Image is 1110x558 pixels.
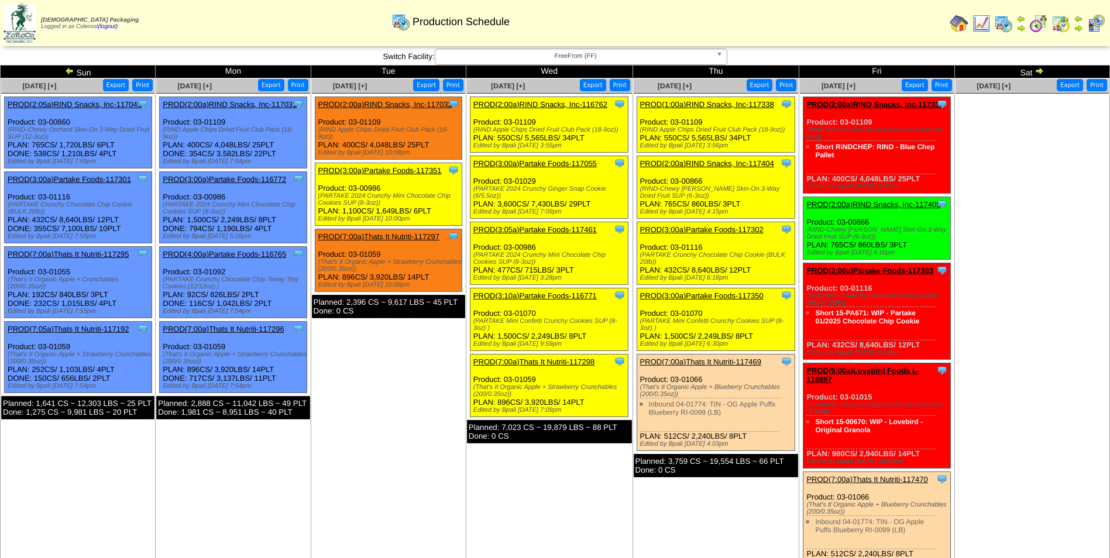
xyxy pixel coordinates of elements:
[473,340,628,347] div: Edited by Bpali [DATE] 9:59pm
[803,97,951,194] div: Product: 03-01109 PLAN: 400CS / 4,048LBS / 25PLT
[806,226,950,240] div: (RIND-Chewy [PERSON_NAME] Skin-On 3-Way Dried Fruit SUP (6-3oz))
[806,292,950,306] div: (PARTAKE Crunchy Chocolate Chip Cookie (BULK 20lb))
[473,274,628,281] div: Edited by Bpali [DATE] 3:28pm
[473,252,628,266] div: (PARTAKE 2024 Crunchy Mini Chocolate Chip Cookies SUP (8-3oz))
[936,98,948,110] img: Tooltip
[8,325,129,333] a: PROD(7:05a)Thats It Nutriti-117192
[806,401,950,415] div: (Lovebird - Organic Original Protein Granola (6-8oz))
[806,266,933,275] a: PROD(3:00a)Partake Foods-117303
[470,288,628,351] div: Product: 03-01070 PLAN: 1,500CS / 2,249LBS / 8PLT
[806,100,943,109] a: PROD(2:00a)RIND Snacks, Inc-117339
[806,458,950,465] div: Edited by Bpali [DATE] 10:53am
[491,82,525,90] a: [DATE] [+]
[936,198,948,210] img: Tooltip
[448,98,459,110] img: Tooltip
[1035,66,1044,75] img: arrowright.gif
[315,163,462,226] div: Product: 03-00986 PLAN: 1,100CS / 1,649LBS / 6PLT
[473,318,628,332] div: (PARTAKE Mini Confetti Crunchy Cookies SUP (8‐3oz) )
[163,201,307,215] div: (PARTAKE 2024 Crunchy Mini Chocolate Chip Cookies SUP (8-3oz))
[448,230,459,242] img: Tooltip
[1029,14,1048,33] img: calendarblend.gif
[806,126,950,140] div: (RIND Apple Chips Dried Fruit Club Pack (18-9oz))
[8,383,152,390] div: Edited by Bpali [DATE] 7:54pm
[473,291,597,300] a: PROD(3:10a)Partake Foods-116771
[137,173,149,185] img: Tooltip
[637,222,795,285] div: Product: 03-01116 PLAN: 432CS / 8,640LBS / 12PLT
[137,98,149,110] img: Tooltip
[163,383,307,390] div: Edited by Bpali [DATE] 7:54pm
[637,354,795,451] div: Product: 03-01066 PLAN: 512CS / 2,240LBS / 8PLT
[1074,14,1083,23] img: arrowleft.gif
[470,97,628,153] div: Product: 03-01109 PLAN: 550CS / 5,565LBS / 34PLT
[413,16,510,28] span: Production Schedule
[806,475,927,484] a: PROD(7:00a)Thats It Nutriti-117470
[163,308,307,315] div: Edited by Bpali [DATE] 7:54pm
[318,100,452,109] a: PROD(2:00a)RIND Snacks, Inc-117032
[614,223,626,235] img: Tooltip
[470,156,628,219] div: Product: 03-01029 PLAN: 3,600CS / 7,430LBS / 29PLT
[156,396,310,419] div: Planned: 2,888 CS ~ 11,042 LBS ~ 49 PLT Done: 1,981 CS ~ 8,951 LBS ~ 40 PLT
[640,185,795,199] div: (RIND-Chewy [PERSON_NAME] Skin-On 3-Way Dried Fruit SUP (6-3oz))
[1087,14,1105,33] img: calendarcustomer.gif
[977,82,1011,90] a: [DATE] [+]
[8,100,142,109] a: PROD(2:05a)RIND Snacks, Inc-117041
[747,79,773,91] button: Export
[954,66,1109,78] td: Sat
[806,501,950,515] div: (That's It Organic Apple + Blueberry Crunchables (200/0.35oz))
[163,276,307,290] div: (PARTAKE Crunchy Chocolate Chip Teeny Tiny Cookies (12/12oz) )
[8,126,152,140] div: (RIND-Chewy Orchard Skin-On 3-Way Dried Fruit SUP (12-3oz))
[803,363,951,469] div: Product: 03-01015 PLAN: 980CS / 2,940LBS / 14PLT
[293,173,304,185] img: Tooltip
[634,454,799,477] div: Planned: 3,759 CS ~ 19,554 LBS ~ 66 PLT Done: 0 CS
[614,98,626,110] img: Tooltip
[473,384,628,398] div: (That's It Organic Apple + Strawberry Crunchables (200/0.35oz))
[473,142,628,149] div: Edited by Bpali [DATE] 3:55pm
[473,185,628,199] div: (PARTAKE 2024 Crunchy Ginger Snap Cookie (6/5.5oz))
[132,79,153,91] button: Print
[1016,23,1026,33] img: arrowright.gif
[806,366,919,384] a: PROD(5:00a)Lovebird Foods L-116897
[318,232,439,241] a: PROD(7:00a)Thats It Nutriti-117297
[41,17,139,30] span: Logged in as Colerost
[1074,23,1083,33] img: arrowright.gif
[473,126,628,133] div: (RIND Apple Chips Dried Fruit Club Pack (18-9oz))
[815,418,923,434] a: Short 15-00670: WIP - Lovebird - Original Granola
[98,23,118,30] a: (logout)
[614,157,626,169] img: Tooltip
[315,229,462,292] div: Product: 03-01059 PLAN: 896CS / 3,920LBS / 14PLT
[781,290,792,301] img: Tooltip
[23,82,57,90] span: [DATE] [+]
[156,66,311,78] td: Mon
[1051,14,1070,33] img: calendarinout.gif
[137,323,149,335] img: Tooltip
[815,309,919,325] a: Short 15-PA671: WIP - Partake 01/2025 Chocolate Chip Cookie
[163,175,286,184] a: PROD(3:00a)Partake Foods-116772
[65,66,74,75] img: arrowleft.gif
[640,252,795,266] div: (PARTAKE Crunchy Chocolate Chip Cookie (BULK 20lb))
[1057,79,1083,91] button: Export
[640,126,795,133] div: (RIND Apple Chips Dried Fruit Club Pack (18-9oz))
[443,79,463,91] button: Print
[640,225,764,234] a: PROD(3:00a)Partake Foods-117302
[994,14,1013,33] img: calendarprod.gif
[8,250,129,259] a: PROD(7:00a)Thats It Nutriti-117295
[315,97,462,160] div: Product: 03-01109 PLAN: 400CS / 4,048LBS / 25PLT
[473,100,607,109] a: PROD(2:00a)RIND Snacks, Inc-116762
[1087,79,1107,91] button: Print
[473,407,628,414] div: Edited by Bpali [DATE] 7:09pm
[293,98,304,110] img: Tooltip
[932,79,952,91] button: Print
[936,264,948,276] img: Tooltip
[448,164,459,176] img: Tooltip
[637,156,795,219] div: Product: 03-00866 PLAN: 765CS / 860LBS / 3PLT
[5,322,152,393] div: Product: 03-01059 PLAN: 252CS / 1,103LBS / 4PLT DONE: 150CS / 656LBS / 2PLT
[8,276,152,290] div: (That's It Organic Apple + Crunchables (200/0.35oz))
[473,159,597,168] a: PROD(3:00a)Partake Foods-117055
[950,14,968,33] img: home.gif
[391,12,410,31] img: calendarprod.gif
[163,100,297,109] a: PROD(2:00a)RIND Snacks, Inc-117031
[312,295,465,318] div: Planned: 2,396 CS ~ 9,617 LBS ~ 45 PLT Done: 0 CS
[160,172,307,243] div: Product: 03-00986 PLAN: 1,500CS / 2,249LBS / 8PLT DONE: 794CS / 1,190LBS / 4PLT
[972,14,991,33] img: line_graph.gif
